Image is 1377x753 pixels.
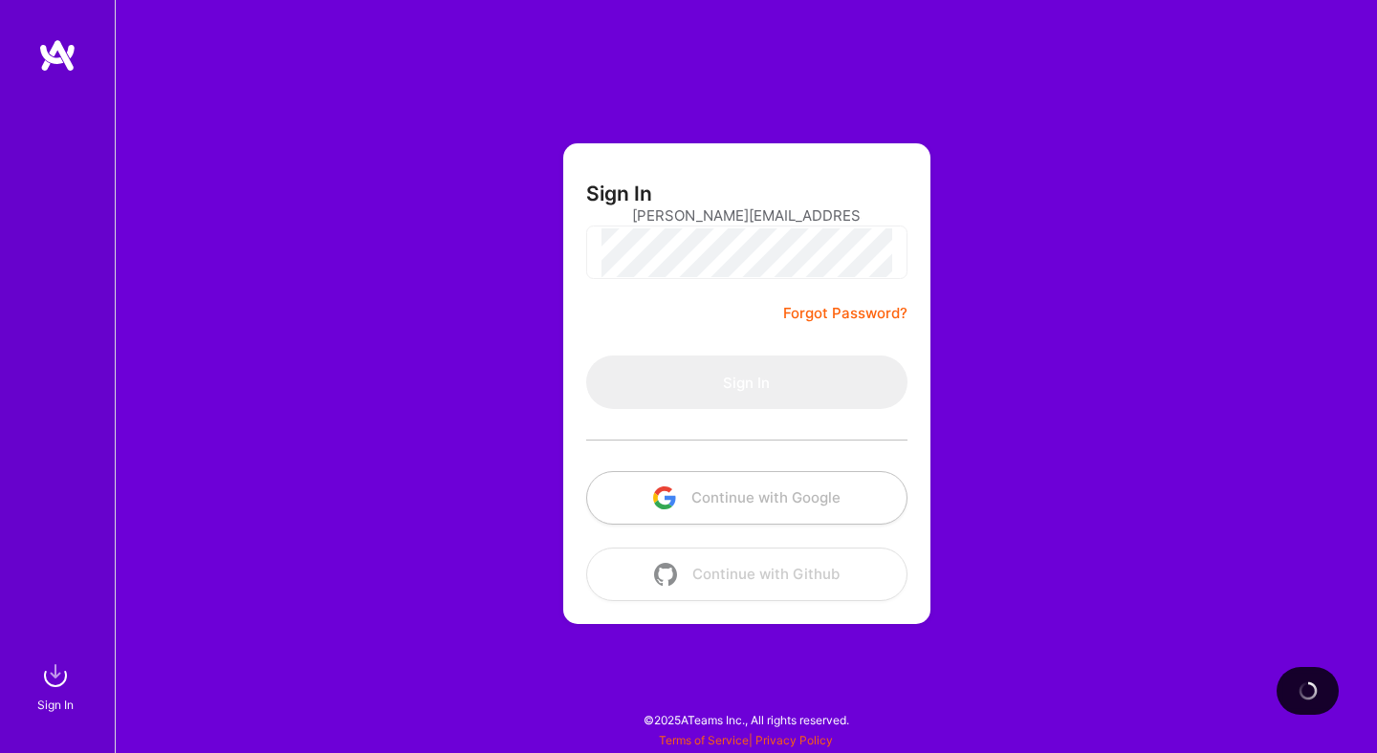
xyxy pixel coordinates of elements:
[586,182,652,205] h3: Sign In
[654,563,677,586] img: icon
[115,696,1377,743] div: © 2025 ATeams Inc., All rights reserved.
[37,695,74,715] div: Sign In
[783,302,907,325] a: Forgot Password?
[632,191,862,240] input: Email...
[659,733,749,747] a: Terms of Service
[586,355,907,409] button: Sign In
[659,733,833,747] span: |
[38,38,76,73] img: logo
[586,471,907,525] button: Continue with Google
[40,656,75,715] a: sign inSign In
[1298,681,1317,700] img: loading
[36,656,75,695] img: sign in
[755,733,833,747] a: Privacy Policy
[653,486,676,509] img: icon
[586,548,907,601] button: Continue with Github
